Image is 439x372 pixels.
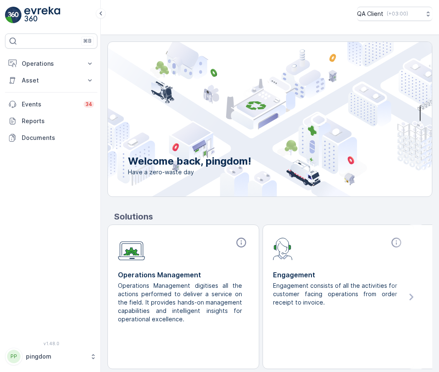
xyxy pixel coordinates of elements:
div: PP [7,350,20,363]
p: Solutions [114,210,432,223]
a: Reports [5,113,97,129]
button: PPpingdom [5,348,97,365]
p: Reports [22,117,94,125]
a: Documents [5,129,97,146]
img: module-icon [273,237,293,260]
img: logo [5,7,22,23]
button: QA Client(+03:00) [357,7,432,21]
img: module-icon [118,237,145,261]
p: 34 [85,101,92,108]
button: Asset [5,72,97,89]
p: Documents [22,134,94,142]
p: ⌘B [83,38,92,44]
p: pingdom [26,352,86,361]
p: Engagement [273,270,404,280]
span: Have a zero-waste day [128,168,251,176]
p: Operations Management [118,270,249,280]
p: ( +03:00 ) [387,10,408,17]
img: city illustration [70,42,432,196]
p: Asset [22,76,81,85]
p: Operations Management digitises all the actions performed to deliver a service on the field. It p... [118,282,242,323]
p: Events [22,100,79,108]
span: v 1.48.0 [5,341,97,346]
a: Events34 [5,96,97,113]
button: Operations [5,55,97,72]
img: logo_light-DOdMpM7g.png [24,7,60,23]
p: Engagement consists of all the activities for customer facing operations from order receipt to in... [273,282,397,307]
p: QA Client [357,10,383,18]
p: Operations [22,59,81,68]
p: Welcome back, pingdom! [128,155,251,168]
